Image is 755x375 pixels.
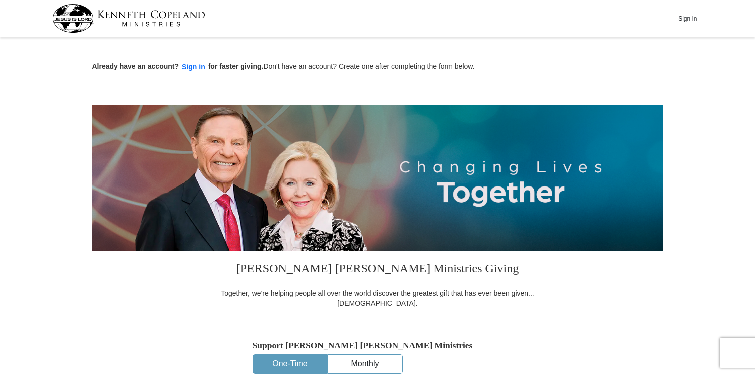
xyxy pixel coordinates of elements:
p: Don't have an account? Create one after completing the form below. [92,61,663,73]
h5: Support [PERSON_NAME] [PERSON_NAME] Ministries [253,340,503,351]
h3: [PERSON_NAME] [PERSON_NAME] Ministries Giving [215,251,541,288]
button: Sign In [673,11,703,26]
div: Together, we're helping people all over the world discover the greatest gift that has ever been g... [215,288,541,308]
button: Monthly [328,355,402,373]
button: One-Time [253,355,327,373]
img: kcm-header-logo.svg [52,4,205,33]
button: Sign in [179,61,208,73]
strong: Already have an account? for faster giving. [92,62,264,70]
